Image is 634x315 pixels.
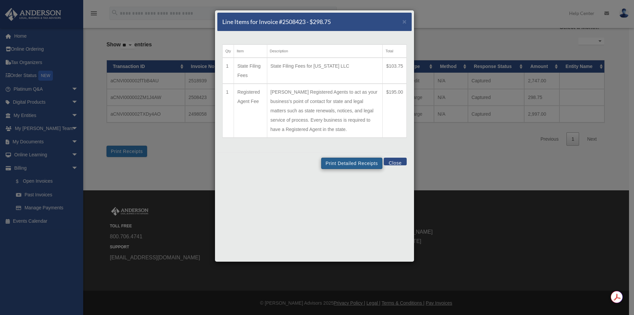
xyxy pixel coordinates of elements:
th: Description [267,45,383,58]
td: Registered Agent Fee [234,84,267,138]
th: Item [234,45,267,58]
span: × [402,18,407,25]
td: $195.00 [383,84,407,138]
button: Close [384,158,407,165]
button: Print Detailed Receipts [321,158,382,169]
th: Total [383,45,407,58]
th: Qty [223,45,234,58]
td: 1 [223,58,234,84]
td: [PERSON_NAME] Registered Agents to act as your business's point of contact for state and legal ma... [267,84,383,138]
td: State Filing Fees [234,58,267,84]
td: 1 [223,84,234,138]
h5: Line Items for Invoice #2508423 - $298.75 [222,18,331,26]
td: $103.75 [383,58,407,84]
td: State Filing Fees for [US_STATE] LLC [267,58,383,84]
button: Close [402,18,407,25]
